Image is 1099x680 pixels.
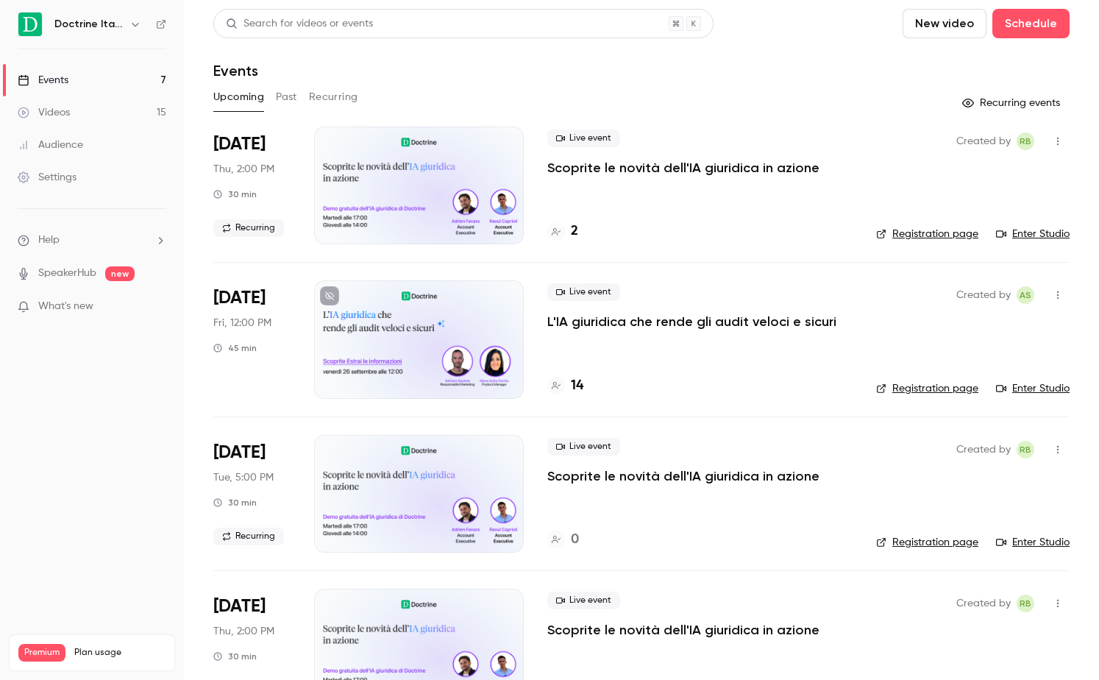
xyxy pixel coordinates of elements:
span: RB [1020,441,1031,458]
h4: 0 [571,530,579,550]
button: Upcoming [213,85,264,109]
span: Help [38,233,60,248]
span: Tue, 5:00 PM [213,470,274,485]
span: Created by [956,595,1011,612]
a: Enter Studio [996,381,1070,396]
span: [DATE] [213,595,266,618]
span: Recurring [213,528,284,545]
a: Scoprite le novità dell'IA giuridica in azione [547,159,819,177]
span: Created by [956,132,1011,150]
span: Live event [547,438,620,456]
div: 45 min [213,342,257,354]
a: Scoprite le novità dell'IA giuridica in azione [547,621,819,639]
a: Registration page [876,535,978,550]
a: L'IA giuridica che rende gli audit veloci e sicuri [547,313,836,330]
a: SpeakerHub [38,266,96,281]
span: Adriano Spatola [1017,286,1034,304]
button: Past [276,85,297,109]
button: Schedule [992,9,1070,38]
div: Events [18,73,68,88]
span: Romain Ballereau [1017,441,1034,458]
button: Recurring events [956,91,1070,115]
iframe: Noticeable Trigger [149,300,166,314]
div: Videos [18,105,70,120]
span: new [105,266,135,281]
span: [DATE] [213,441,266,464]
span: [DATE] [213,286,266,310]
div: Sep 25 Thu, 2:00 PM (Europe/Paris) [213,127,291,244]
div: Settings [18,170,77,185]
span: Plan usage [74,647,166,659]
span: Live event [547,592,620,609]
button: New video [903,9,986,38]
span: Created by [956,286,1011,304]
span: Thu, 2:00 PM [213,624,274,639]
h1: Events [213,62,258,79]
h4: 14 [571,376,583,396]
li: help-dropdown-opener [18,233,166,248]
span: Thu, 2:00 PM [213,162,274,177]
div: Audience [18,138,83,152]
a: Registration page [876,381,978,396]
h6: Doctrine Italia [54,17,124,32]
span: What's new [38,299,93,314]
a: 2 [547,222,578,241]
div: 30 min [213,188,257,200]
span: Romain Ballereau [1017,595,1034,612]
a: Enter Studio [996,227,1070,241]
div: Sep 30 Tue, 5:00 PM (Europe/Paris) [213,435,291,553]
span: AS [1020,286,1031,304]
span: RB [1020,132,1031,150]
button: Recurring [309,85,358,109]
h4: 2 [571,222,578,241]
a: Registration page [876,227,978,241]
span: Recurring [213,219,284,237]
span: Premium [18,644,65,662]
div: Search for videos or events [226,16,373,32]
div: 30 min [213,651,257,662]
span: Live event [547,283,620,301]
a: 14 [547,376,583,396]
span: Created by [956,441,1011,458]
span: [DATE] [213,132,266,156]
span: RB [1020,595,1031,612]
span: Fri, 12:00 PM [213,316,271,330]
div: Sep 26 Fri, 12:00 PM (Europe/Paris) [213,280,291,398]
span: Live event [547,130,620,147]
a: Scoprite le novità dell'IA giuridica in azione [547,467,819,485]
a: Enter Studio [996,535,1070,550]
a: 0 [547,530,579,550]
div: 30 min [213,497,257,509]
img: Doctrine Italia [18,13,42,36]
span: Romain Ballereau [1017,132,1034,150]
